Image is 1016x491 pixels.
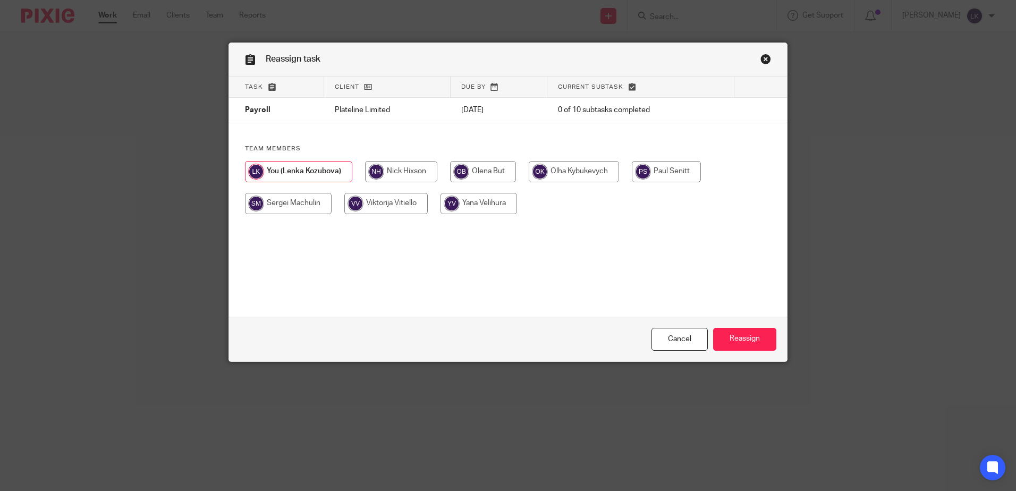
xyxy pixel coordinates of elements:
[245,84,263,90] span: Task
[335,84,359,90] span: Client
[713,328,776,351] input: Reassign
[266,55,320,63] span: Reassign task
[461,105,537,115] p: [DATE]
[245,145,771,153] h4: Team members
[461,84,486,90] span: Due by
[335,105,440,115] p: Plateline Limited
[245,107,270,114] span: Payroll
[558,84,623,90] span: Current subtask
[760,54,771,68] a: Close this dialog window
[547,98,734,123] td: 0 of 10 subtasks completed
[651,328,708,351] a: Close this dialog window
